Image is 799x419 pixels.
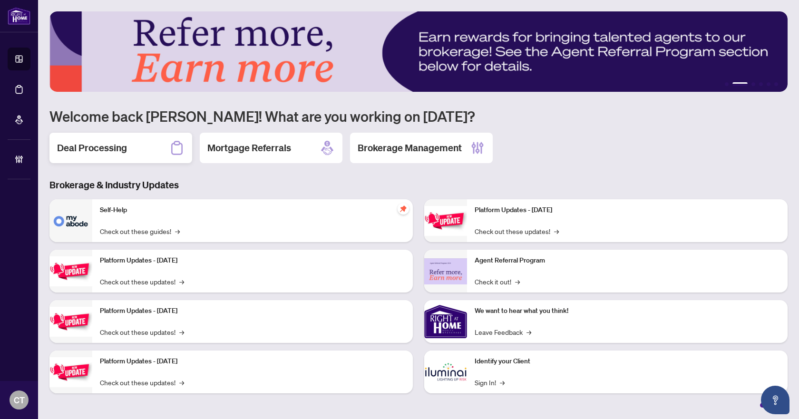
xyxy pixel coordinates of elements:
[8,7,30,25] img: logo
[57,141,127,155] h2: Deal Processing
[100,327,184,337] a: Check out these updates!→
[500,377,505,388] span: →
[49,107,788,125] h1: Welcome back [PERSON_NAME]! What are you working on [DATE]?
[475,226,559,236] a: Check out these updates!→
[475,377,505,388] a: Sign In!→
[554,226,559,236] span: →
[424,300,467,343] img: We want to hear what you think!
[100,276,184,287] a: Check out these updates!→
[424,206,467,236] img: Platform Updates - June 23, 2025
[179,377,184,388] span: →
[751,82,755,86] button: 3
[49,199,92,242] img: Self-Help
[475,276,520,287] a: Check it out!→
[175,226,180,236] span: →
[761,386,789,414] button: Open asap
[358,141,462,155] h2: Brokerage Management
[515,276,520,287] span: →
[207,141,291,155] h2: Mortgage Referrals
[100,226,180,236] a: Check out these guides!→
[49,256,92,286] img: Platform Updates - September 16, 2025
[100,255,405,266] p: Platform Updates - [DATE]
[424,258,467,284] img: Agent Referral Program
[14,393,25,407] span: CT
[49,357,92,387] img: Platform Updates - July 8, 2025
[774,82,778,86] button: 6
[475,327,531,337] a: Leave Feedback→
[475,306,780,316] p: We want to hear what you think!
[49,11,788,92] img: Slide 1
[100,356,405,367] p: Platform Updates - [DATE]
[398,203,409,214] span: pushpin
[526,327,531,337] span: →
[424,351,467,393] img: Identify your Client
[475,356,780,367] p: Identify your Client
[100,306,405,316] p: Platform Updates - [DATE]
[49,307,92,337] img: Platform Updates - July 21, 2025
[475,255,780,266] p: Agent Referral Program
[732,82,748,86] button: 2
[475,205,780,215] p: Platform Updates - [DATE]
[725,82,729,86] button: 1
[100,377,184,388] a: Check out these updates!→
[759,82,763,86] button: 4
[179,327,184,337] span: →
[100,205,405,215] p: Self-Help
[767,82,770,86] button: 5
[49,178,788,192] h3: Brokerage & Industry Updates
[179,276,184,287] span: →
